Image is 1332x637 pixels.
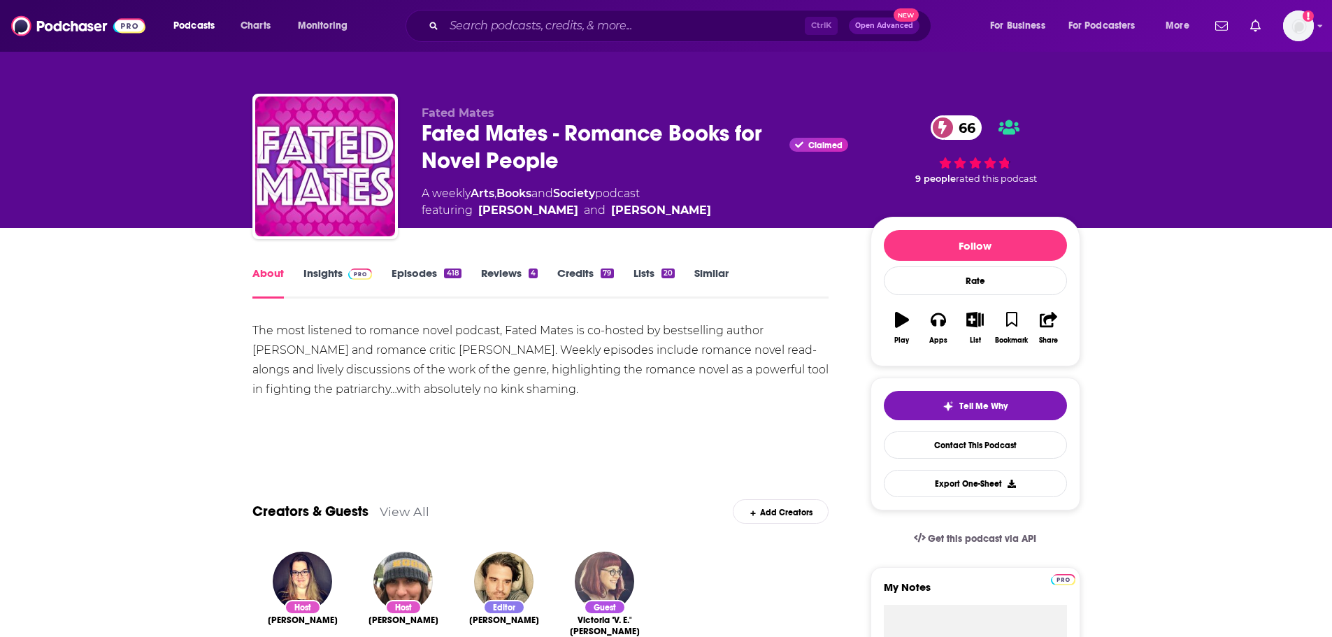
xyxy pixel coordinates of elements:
[241,16,271,36] span: Charts
[173,16,215,36] span: Podcasts
[957,303,993,353] button: List
[1166,16,1189,36] span: More
[557,266,613,299] a: Credits79
[808,142,843,149] span: Claimed
[268,615,338,626] span: [PERSON_NAME]
[601,269,613,278] div: 79
[478,202,578,219] a: Sarah MacLean
[444,15,805,37] input: Search podcasts, credits, & more...
[884,391,1067,420] button: tell me why sparkleTell Me Why
[231,15,279,37] a: Charts
[990,16,1045,36] span: For Business
[575,552,634,611] img: Victoria "V. E." Schwab
[1051,572,1075,585] a: Pro website
[553,187,595,200] a: Society
[1059,15,1156,37] button: open menu
[483,600,525,615] div: Editor
[368,615,438,626] span: [PERSON_NAME]
[380,504,429,519] a: View All
[884,230,1067,261] button: Follow
[419,10,945,42] div: Search podcasts, credits, & more...
[920,303,957,353] button: Apps
[529,269,538,278] div: 4
[164,15,233,37] button: open menu
[298,16,348,36] span: Monitoring
[980,15,1063,37] button: open menu
[805,17,838,35] span: Ctrl K
[444,269,461,278] div: 418
[252,321,829,399] div: The most listened to romance novel podcast, Fated Mates is co-hosted by bestselling author [PERSO...
[945,115,982,140] span: 66
[471,187,494,200] a: Arts
[474,552,533,611] img: Eric Mortensen
[368,615,438,626] a: Jen Prokop
[494,187,496,200] span: ,
[929,336,947,345] div: Apps
[849,17,919,34] button: Open AdvancedNew
[1068,16,1136,36] span: For Podcasters
[531,187,553,200] span: and
[1210,14,1233,38] a: Show notifications dropdown
[1039,336,1058,345] div: Share
[255,96,395,236] img: Fated Mates - Romance Books for Novel People
[392,266,461,299] a: Episodes418
[884,470,1067,497] button: Export One-Sheet
[566,615,644,637] span: Victoria "V. E." [PERSON_NAME]
[584,202,606,219] span: and
[855,22,913,29] span: Open Advanced
[884,303,920,353] button: Play
[268,615,338,626] a: Sarah MacLean
[348,269,373,280] img: Podchaser Pro
[956,173,1037,184] span: rated this podcast
[994,303,1030,353] button: Bookmark
[373,552,433,611] img: Jen Prokop
[584,600,626,615] div: Guest
[273,552,332,611] img: Sarah MacLean
[1283,10,1314,41] span: Logged in as kelsey.marrujo
[884,580,1067,605] label: My Notes
[884,431,1067,459] a: Contact This Podcast
[1283,10,1314,41] img: User Profile
[285,600,321,615] div: Host
[481,266,538,299] a: Reviews4
[915,173,956,184] span: 9 people
[1283,10,1314,41] button: Show profile menu
[1030,303,1066,353] button: Share
[469,615,539,626] a: Eric Mortensen
[959,401,1008,412] span: Tell Me Why
[611,202,711,219] a: Jen Prokop
[1051,574,1075,585] img: Podchaser Pro
[903,522,1048,556] a: Get this podcast via API
[733,499,829,524] div: Add Creators
[288,15,366,37] button: open menu
[11,13,145,39] img: Podchaser - Follow, Share and Rate Podcasts
[894,8,919,22] span: New
[943,401,954,412] img: tell me why sparkle
[1245,14,1266,38] a: Show notifications dropdown
[871,106,1080,194] div: 66 9 peoplerated this podcast
[1303,10,1314,22] svg: Add a profile image
[469,615,539,626] span: [PERSON_NAME]
[1156,15,1207,37] button: open menu
[931,115,982,140] a: 66
[422,185,711,219] div: A weekly podcast
[303,266,373,299] a: InsightsPodchaser Pro
[566,615,644,637] a: Victoria "V. E." Schwab
[252,266,284,299] a: About
[970,336,981,345] div: List
[422,202,711,219] span: featuring
[252,503,368,520] a: Creators & Guests
[385,600,422,615] div: Host
[694,266,729,299] a: Similar
[995,336,1028,345] div: Bookmark
[633,266,675,299] a: Lists20
[928,533,1036,545] span: Get this podcast via API
[496,187,531,200] a: Books
[894,336,909,345] div: Play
